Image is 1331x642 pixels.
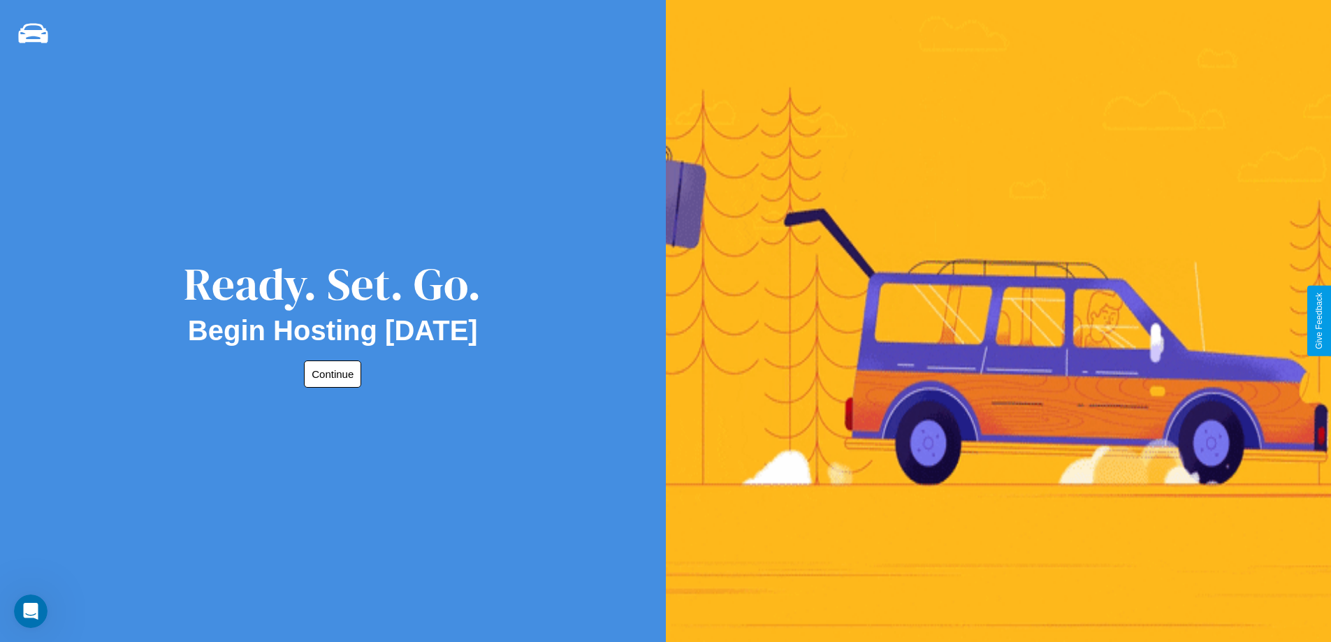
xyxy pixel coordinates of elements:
button: Continue [304,360,361,388]
div: Ready. Set. Go. [184,253,481,315]
h2: Begin Hosting [DATE] [188,315,478,346]
div: Give Feedback [1314,293,1324,349]
iframe: Intercom live chat [14,594,48,628]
